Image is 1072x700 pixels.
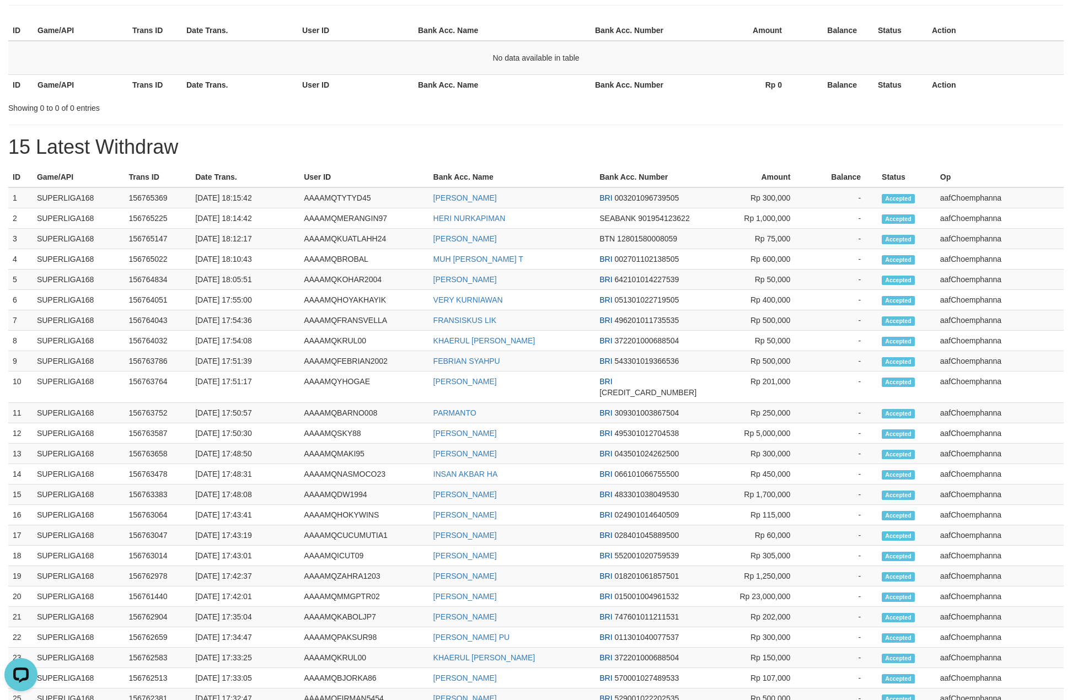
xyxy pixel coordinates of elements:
td: 156763478 [125,464,191,484]
span: Copy 002701102138505 to clipboard [614,255,679,263]
th: ID [8,74,33,95]
td: aafChoemphanna [936,403,1064,423]
td: 156762659 [125,627,191,648]
span: Copy 552001020759539 to clipboard [614,551,679,560]
td: - [807,586,877,607]
td: AAAAMQMMGPTR02 [299,586,428,607]
td: Rp 1,250,000 [701,566,807,586]
td: 20 [8,586,33,607]
span: Accepted [882,593,915,602]
td: - [807,270,877,290]
td: AAAAMQSKY88 [299,423,428,444]
td: Rp 115,000 [701,505,807,525]
td: Rp 50,000 [701,331,807,351]
th: User ID [299,167,428,187]
td: aafChoemphanna [936,566,1064,586]
td: Rp 500,000 [701,351,807,371]
td: - [807,484,877,505]
span: BRI [599,449,612,458]
td: Rp 305,000 [701,546,807,566]
td: AAAAMQICUT09 [299,546,428,566]
td: 17 [8,525,33,546]
td: 9 [8,351,33,371]
td: [DATE] 17:54:36 [191,310,299,331]
td: Rp 250,000 [701,403,807,423]
a: MUH [PERSON_NAME] T [433,255,523,263]
td: [DATE] 17:34:47 [191,627,299,648]
td: [DATE] 17:48:50 [191,444,299,464]
td: Rp 300,000 [701,627,807,648]
td: Rp 400,000 [701,290,807,310]
span: Accepted [882,450,915,459]
td: SUPERLIGA168 [33,310,125,331]
th: Bank Acc. Number [591,20,685,41]
th: Bank Acc. Name [414,74,591,95]
span: BRI [599,275,612,284]
td: [DATE] 17:42:37 [191,566,299,586]
td: 4 [8,249,33,270]
td: [DATE] 17:35:04 [191,607,299,627]
td: [DATE] 18:10:43 [191,249,299,270]
span: BRI [599,470,612,478]
td: Rp 600,000 [701,249,807,270]
td: AAAAMQBARNO008 [299,403,428,423]
th: Balance [798,74,873,95]
span: BRI [599,490,612,499]
td: AAAAMQKOHAR2004 [299,270,428,290]
span: Accepted [882,194,915,203]
td: 15 [8,484,33,505]
td: aafChoemphanna [936,484,1064,505]
td: 6 [8,290,33,310]
th: Bank Acc. Name [414,20,591,41]
a: [PERSON_NAME] [433,193,497,202]
a: FRANSISKUS LIK [433,316,496,325]
a: [PERSON_NAME] [433,592,497,601]
th: ID [8,167,33,187]
th: Amount [685,20,798,41]
td: aafChoemphanna [936,423,1064,444]
span: BRI [599,357,612,365]
td: [DATE] 18:15:42 [191,187,299,208]
td: 21 [8,607,33,627]
span: Copy 018201061857501 to clipboard [614,572,679,580]
td: 156762978 [125,566,191,586]
a: [PERSON_NAME] [433,234,497,243]
th: Rp 0 [685,74,798,95]
span: Accepted [882,572,915,581]
td: - [807,403,877,423]
h1: 15 Latest Withdraw [8,136,1064,158]
td: AAAAMQNASMOCO23 [299,464,428,484]
a: [PERSON_NAME] [433,531,497,540]
a: HERI NURKAPIMAN [433,214,506,223]
a: KHAERUL [PERSON_NAME] [433,336,535,345]
div: Showing 0 to 0 of 0 entries [8,98,438,114]
td: Rp 500,000 [701,310,807,331]
th: Trans ID [125,167,191,187]
span: Copy 901954123622 to clipboard [638,214,689,223]
th: Amount [701,167,807,187]
td: 156763658 [125,444,191,464]
span: Copy 483301038049530 to clipboard [614,490,679,499]
td: AAAAMQFRANSVELLA [299,310,428,331]
td: [DATE] 17:43:01 [191,546,299,566]
td: aafChoemphanna [936,505,1064,525]
td: AAAAMQFEBRIAN2002 [299,351,428,371]
span: Accepted [882,235,915,244]
td: AAAAMQPAKSUR98 [299,627,428,648]
th: Bank Acc. Name [429,167,596,187]
td: [DATE] 17:55:00 [191,290,299,310]
th: User ID [298,20,414,41]
td: 156763587 [125,423,191,444]
span: BRI [599,572,612,580]
td: 2 [8,208,33,229]
td: [DATE] 17:43:19 [191,525,299,546]
td: 156763752 [125,403,191,423]
td: Rp 300,000 [701,444,807,464]
a: [PERSON_NAME] [433,377,497,386]
td: AAAAMQCUCUMUTIA1 [299,525,428,546]
span: SEABANK [599,214,636,223]
td: aafChoemphanna [936,187,1064,208]
span: BRI [599,255,612,263]
span: Copy 372201000688504 to clipboard [614,336,679,345]
td: - [807,566,877,586]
